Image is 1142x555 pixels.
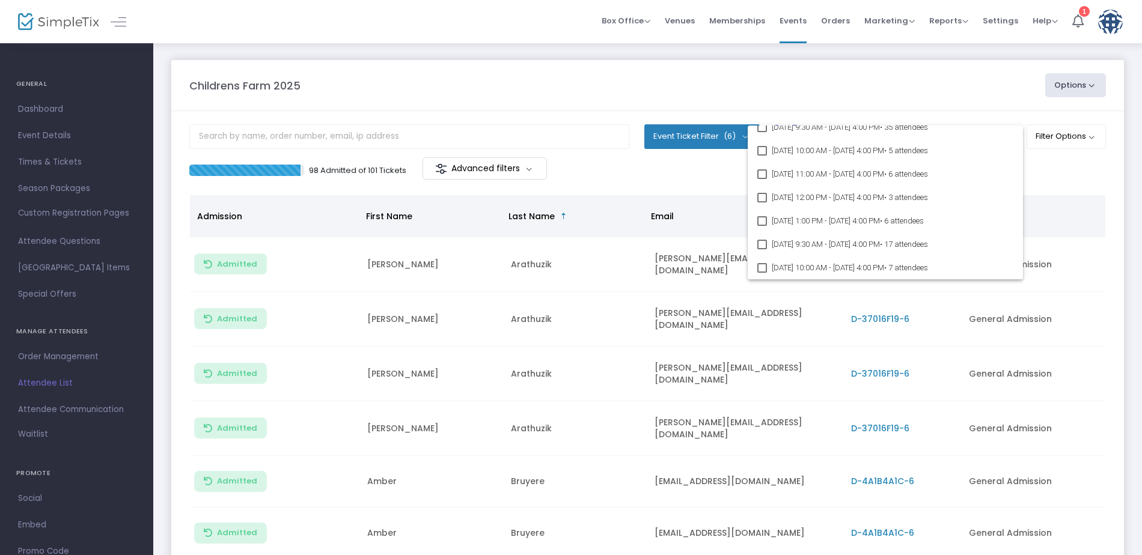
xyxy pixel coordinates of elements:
[772,256,1013,279] span: [DATE] 10:00 AM - [DATE] 4:00 PM
[884,169,928,178] span: • 6 attendees
[880,123,928,132] span: • 35 attendees
[772,232,1013,256] span: [DATE] 9:30 AM - [DATE] 4:00 PM
[772,162,1013,186] span: [DATE] 11:00 AM - [DATE] 4:00 PM
[880,216,924,225] span: • 6 attendees
[772,209,1013,232] span: [DATE] 1:00 PM - [DATE] 4:00 PM
[772,186,1013,209] span: [DATE] 12:00 PM - [DATE] 4:00 PM
[880,240,928,249] span: • 17 attendees
[772,115,1013,139] span: [DATE] 9:30 AM - [DATE] 4:00 PM
[884,146,928,155] span: • 5 attendees
[772,139,1013,162] span: [DATE] 10:00 AM - [DATE] 4:00 PM
[884,193,928,202] span: • 3 attendees
[884,263,928,272] span: • 7 attendees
